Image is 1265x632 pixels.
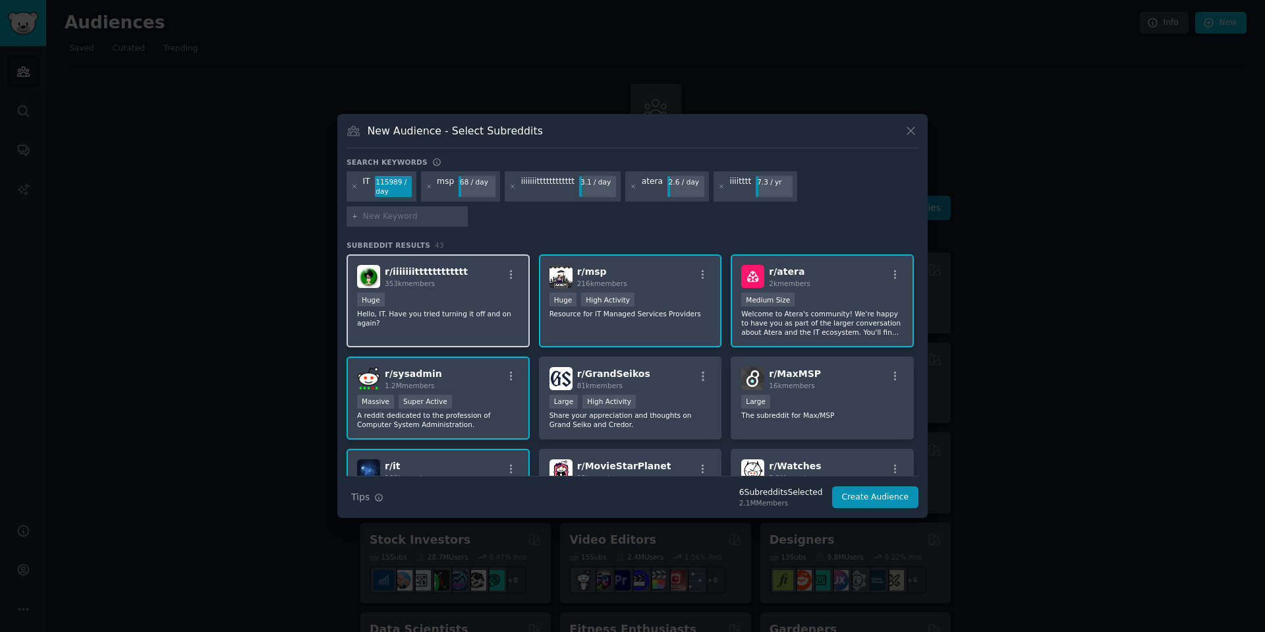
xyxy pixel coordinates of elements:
[577,368,650,379] span: r/ GrandSeikos
[741,265,764,288] img: atera
[549,395,578,409] div: Large
[577,461,671,471] span: r/ MovieStarPlanet
[756,176,793,188] div: 7.3 / yr
[357,395,394,409] div: Massive
[385,266,468,277] span: r/ iiiiiiitttttttttttt
[741,395,770,409] div: Large
[368,124,543,138] h3: New Audience - Select Subreddits
[347,158,428,167] h3: Search keywords
[741,459,764,482] img: Watches
[399,395,452,409] div: Super Active
[375,176,412,197] div: 115989 / day
[581,293,634,306] div: High Activity
[347,486,388,509] button: Tips
[435,241,444,249] span: 43
[769,279,810,287] span: 2k members
[385,474,435,482] span: 108k members
[385,382,435,389] span: 1.2M members
[357,293,385,306] div: Huge
[582,395,636,409] div: High Activity
[739,498,823,507] div: 2.1M Members
[357,265,380,288] img: iiiiiiitttttttttttt
[577,382,623,389] span: 81k members
[577,279,627,287] span: 216k members
[769,474,819,482] span: 3.2M members
[577,474,623,482] span: 13k members
[357,309,519,328] p: Hello, IT. Have you tried turning it off and on again?
[769,382,814,389] span: 16k members
[549,411,712,429] p: Share your appreciation and thoughts on Grand Seiko and Credor.
[769,461,821,471] span: r/ Watches
[385,279,435,287] span: 353k members
[357,459,380,482] img: it
[549,293,577,306] div: Huge
[741,293,795,306] div: Medium Size
[385,461,401,471] span: r/ it
[549,309,712,318] p: Resource for IT Managed Services Providers
[739,487,823,499] div: 6 Subreddit s Selected
[363,176,370,197] div: IT
[357,367,380,390] img: sysadmin
[437,176,454,197] div: msp
[357,411,519,429] p: A reddit dedicated to the profession of Computer System Administration.
[579,176,616,188] div: 3.1 / day
[741,309,903,337] p: Welcome to Atera's community! We're happy to have you as part of the larger conversation about At...
[769,368,821,379] span: r/ MaxMSP
[642,176,663,197] div: atera
[385,368,442,379] span: r/ sysadmin
[730,176,752,197] div: iiiitttt
[351,490,370,504] span: Tips
[741,367,764,390] img: MaxMSP
[741,411,903,420] p: The subreddit for Max/MSP
[832,486,919,509] button: Create Audience
[459,176,495,188] div: 68 / day
[549,367,573,390] img: GrandSeikos
[521,176,575,197] div: iiiiiiitttttttttttt
[347,241,430,250] span: Subreddit Results
[769,266,804,277] span: r/ atera
[577,266,607,277] span: r/ msp
[363,211,463,223] input: New Keyword
[549,459,573,482] img: MovieStarPlanet
[549,265,573,288] img: msp
[667,176,704,188] div: 2.6 / day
